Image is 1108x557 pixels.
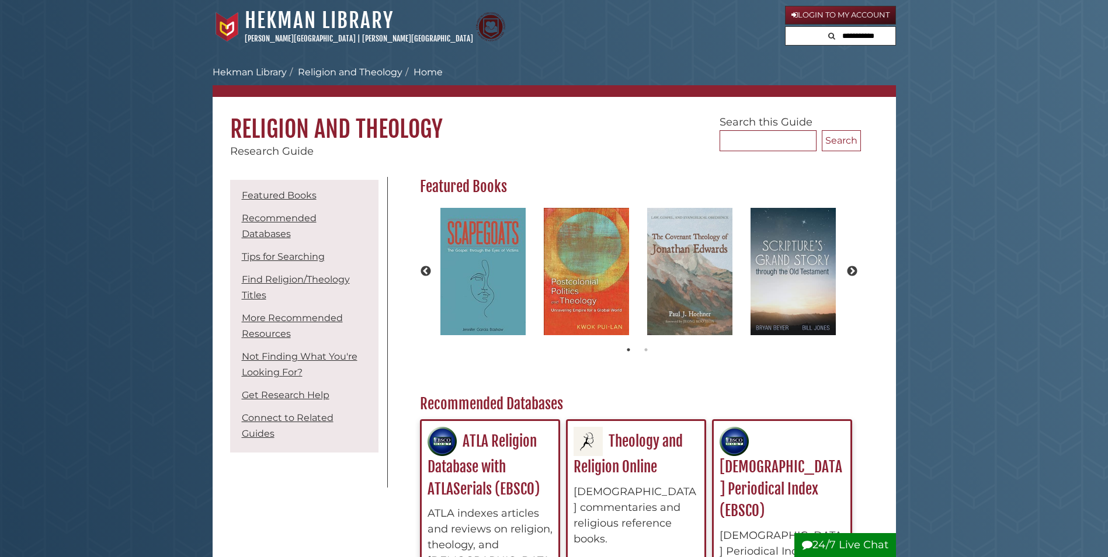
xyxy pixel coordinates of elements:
div: [DEMOGRAPHIC_DATA] commentaries and religious reference books. [574,484,699,547]
img: Calvin University [213,12,242,41]
nav: breadcrumb [213,65,896,97]
div: Guide Pages [230,177,378,458]
a: Theology and Religion Online [574,432,683,476]
img: Scapegoats: The Gospel through the Eyes of Victims [435,202,532,342]
a: Not Finding What You're Looking For? [242,351,357,378]
a: Religion and Theology [298,67,402,78]
img: Calvin Theological Seminary [476,12,505,41]
a: More Recommended Resources [242,312,343,339]
a: Get Research Help [242,389,329,401]
a: ATLA Religion Database with ATLASerials (EBSCO) [428,432,540,498]
a: Hekman Library [245,8,394,33]
span: | [357,34,360,43]
img: Scripture's Grand Story through the Old Testament [745,202,842,342]
button: Next [846,266,858,277]
a: Hekman Library [213,67,287,78]
button: Search [825,27,839,43]
a: Recommended Databases [242,213,317,239]
h1: Religion and Theology [213,97,896,144]
img: The Covenant Theology of Jonathan Edwards [641,202,738,342]
li: Home [402,65,443,79]
button: 2 of 2 [640,344,652,356]
a: Connect to Related Guides [242,412,334,439]
a: Tips for Searching [242,251,325,262]
button: Previous [420,266,432,277]
button: Search [822,130,861,151]
span: Research Guide [230,145,314,158]
a: Featured Books [242,190,317,201]
a: Find Religion/Theology Titles [242,274,350,301]
a: [PERSON_NAME][GEOGRAPHIC_DATA] [245,34,356,43]
img: Postcolonial Politics and Theology [538,202,635,342]
a: [PERSON_NAME][GEOGRAPHIC_DATA] [362,34,473,43]
i: Search [828,32,835,40]
button: 1 of 2 [623,344,634,356]
button: 24/7 Live Chat [794,533,896,557]
h2: Recommended Databases [414,395,861,413]
a: [DEMOGRAPHIC_DATA] Periodical Index (EBSCO) [720,432,842,520]
a: Login to My Account [785,6,896,25]
h2: Featured Books [414,177,861,196]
